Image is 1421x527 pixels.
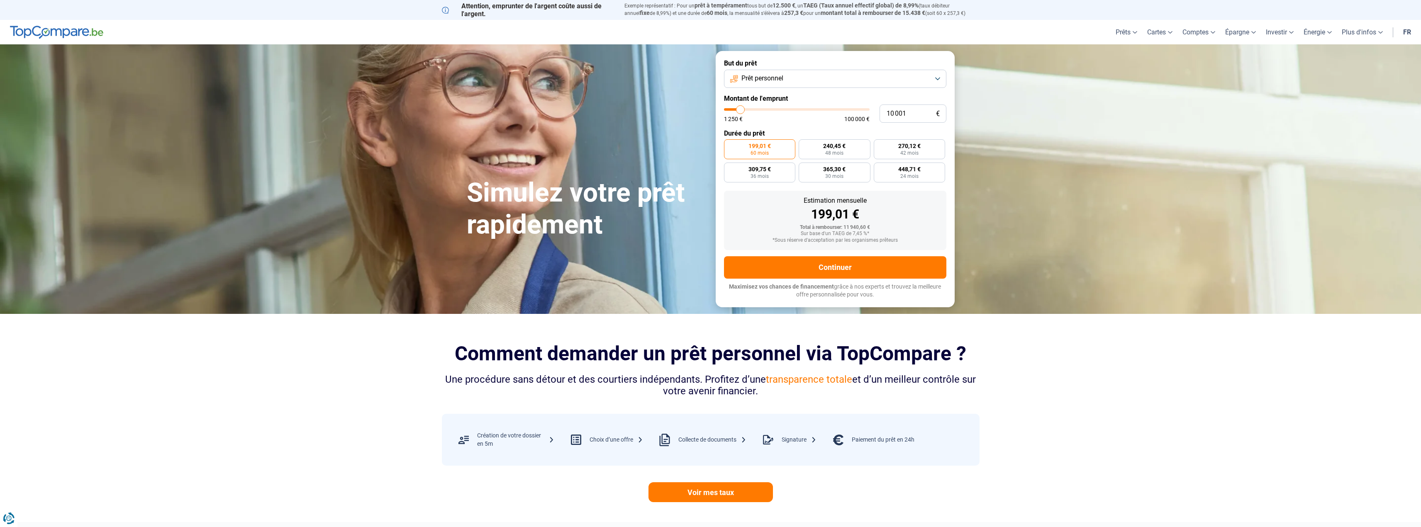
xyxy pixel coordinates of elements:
div: Paiement du prêt en 24h [852,436,914,444]
p: grâce à nos experts et trouvez la meilleure offre personnalisée pour vous. [724,283,946,299]
div: Collecte de documents [678,436,746,444]
a: Investir [1261,20,1299,44]
span: 257,3 € [784,10,803,16]
button: Prêt personnel [724,70,946,88]
span: 448,71 € [898,166,921,172]
span: prêt à tempérament [695,2,747,9]
span: transparence totale [766,374,852,385]
span: 36 mois [751,174,769,179]
a: Comptes [1177,20,1220,44]
div: *Sous réserve d'acceptation par les organismes prêteurs [731,238,940,243]
span: montant total à rembourser de 15.438 € [821,10,925,16]
span: 42 mois [900,151,919,155]
span: TAEG (Taux annuel effectif global) de 8,99% [803,2,919,9]
a: Épargne [1220,20,1261,44]
span: 30 mois [825,174,843,179]
label: Montant de l'emprunt [724,95,946,102]
a: Plus d'infos [1337,20,1388,44]
button: Continuer [724,256,946,279]
span: Maximisez vos chances de financement [729,283,834,290]
div: Une procédure sans détour et des courtiers indépendants. Profitez d’une et d’un meilleur contrôle... [442,374,980,398]
span: 1 250 € [724,116,743,122]
span: 24 mois [900,174,919,179]
a: Voir mes taux [648,482,773,502]
div: Total à rembourser: 11 940,60 € [731,225,940,231]
label: Durée du prêt [724,129,946,137]
img: TopCompare [10,26,103,39]
span: € [936,110,940,117]
span: 60 mois [707,10,727,16]
div: Estimation mensuelle [731,197,940,204]
p: Exemple représentatif : Pour un tous but de , un (taux débiteur annuel de 8,99%) et une durée de ... [624,2,980,17]
a: fr [1398,20,1416,44]
span: 240,45 € [823,143,846,149]
span: 48 mois [825,151,843,155]
label: But du prêt [724,59,946,67]
div: Choix d’une offre [590,436,643,444]
span: fixe [640,10,650,16]
span: 12.500 € [773,2,795,9]
span: 100 000 € [844,116,870,122]
div: Création de votre dossier en 5m [477,432,554,448]
a: Cartes [1142,20,1177,44]
span: 309,75 € [748,166,771,172]
a: Énergie [1299,20,1337,44]
a: Prêts [1111,20,1142,44]
span: 60 mois [751,151,769,155]
div: Signature [782,436,817,444]
h2: Comment demander un prêt personnel via TopCompare ? [442,342,980,365]
div: Sur base d'un TAEG de 7,45 %* [731,231,940,237]
span: 270,12 € [898,143,921,149]
p: Attention, emprunter de l'argent coûte aussi de l'argent. [442,2,614,18]
span: 199,01 € [748,143,771,149]
h1: Simulez votre prêt rapidement [467,177,706,241]
span: Prêt personnel [741,74,783,83]
span: 365,30 € [823,166,846,172]
div: 199,01 € [731,208,940,221]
